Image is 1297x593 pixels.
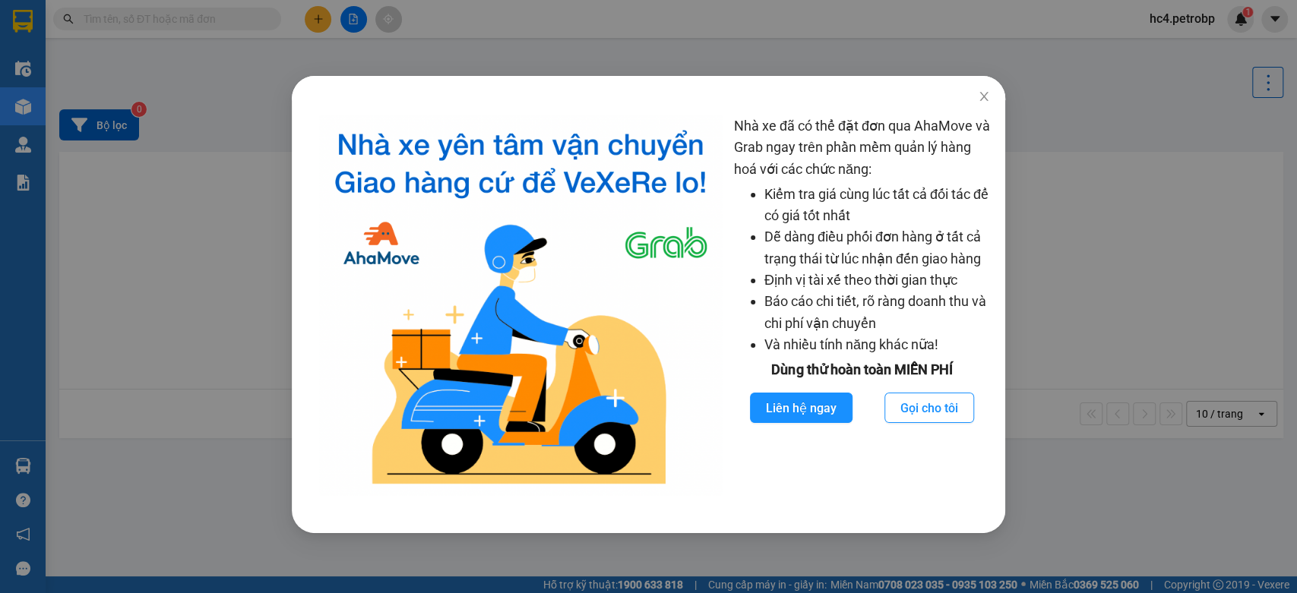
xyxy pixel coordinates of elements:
[734,115,990,495] div: Nhà xe đã có thể đặt đơn qua AhaMove và Grab ngay trên phần mềm quản lý hàng hoá với các chức năng:
[900,399,958,418] span: Gọi cho tôi
[319,115,722,495] img: logo
[764,270,990,291] li: Định vị tài xế theo thời gian thực
[750,393,853,423] button: Liên hệ ngay
[764,184,990,227] li: Kiểm tra giá cùng lúc tất cả đối tác để có giá tốt nhất
[766,399,837,418] span: Liên hệ ngay
[978,90,990,103] span: close
[764,226,990,270] li: Dễ dàng điều phối đơn hàng ở tất cả trạng thái từ lúc nhận đến giao hàng
[764,334,990,355] li: Và nhiều tính năng khác nữa!
[764,291,990,334] li: Báo cáo chi tiết, rõ ràng doanh thu và chi phí vận chuyển
[734,359,990,380] div: Dùng thử hoàn toàn MIỄN PHÍ
[884,393,974,423] button: Gọi cho tôi
[963,76,1005,118] button: Close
